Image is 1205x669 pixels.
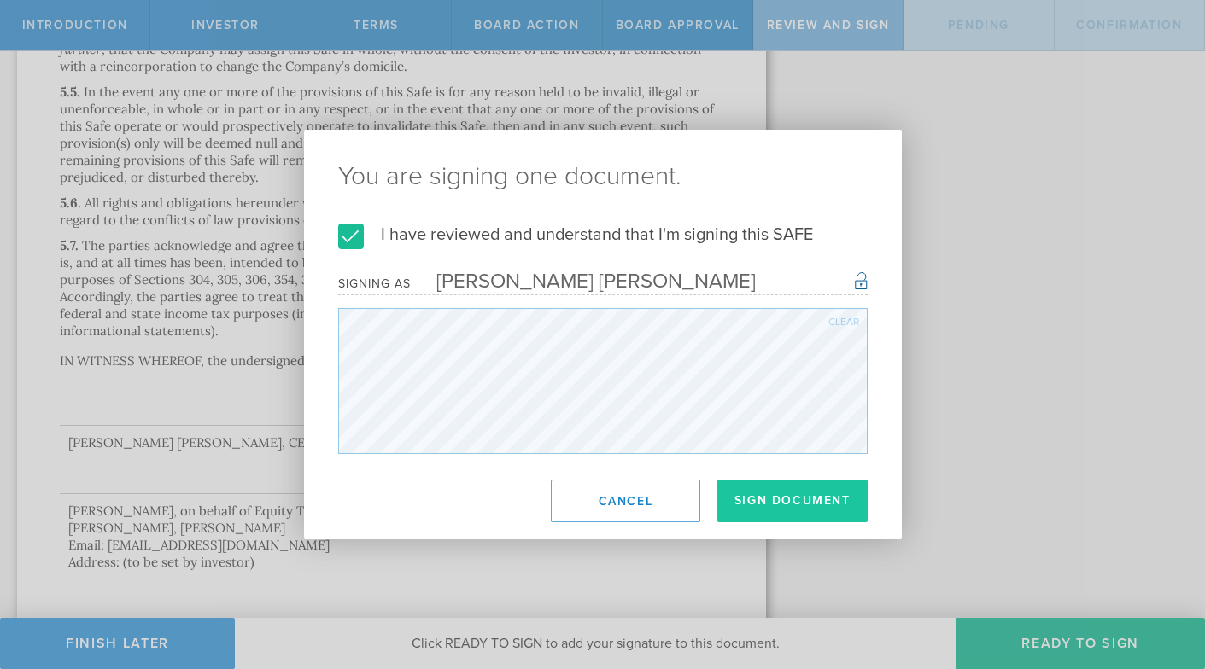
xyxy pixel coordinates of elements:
iframe: Chat Widget [1120,536,1205,618]
div: [PERSON_NAME] [PERSON_NAME] [411,269,756,294]
button: Sign Document [717,480,868,522]
label: I have reviewed and understand that I'm signing this SAFE [338,224,868,246]
ng-pluralize: You are signing one document. [338,164,868,189]
div: Signing as [338,276,411,291]
button: Cancel [551,480,700,522]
